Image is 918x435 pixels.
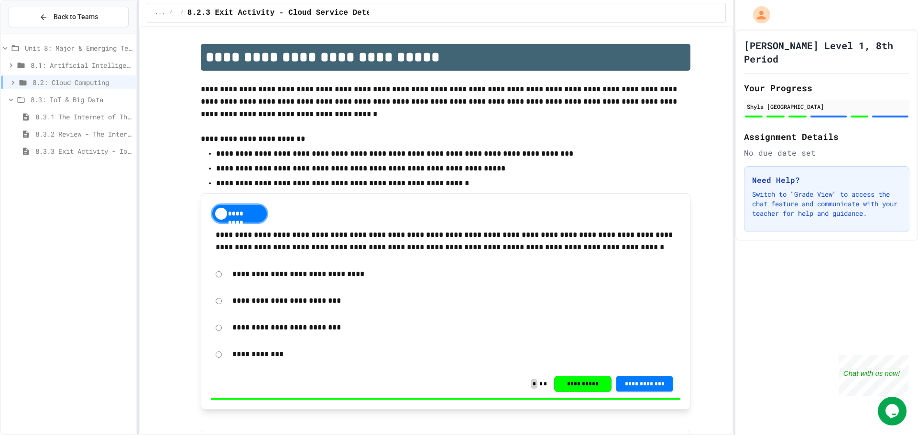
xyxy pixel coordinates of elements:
button: Back to Teams [9,7,129,27]
span: 8.2: Cloud Computing [33,77,132,87]
div: My Account [743,4,773,26]
span: ... [155,9,165,17]
h3: Need Help? [752,174,901,186]
span: / [169,9,172,17]
p: Switch to "Grade View" to access the chat feature and communicate with your teacher for help and ... [752,190,901,218]
span: 8.3.2 Review - The Internet of Things and Big Data [35,129,132,139]
div: Shyla [GEOGRAPHIC_DATA] [747,102,907,111]
iframe: chat widget [878,397,908,425]
span: 8.3.1 The Internet of Things and Big Data: Our Connected Digital World [35,112,132,122]
h1: [PERSON_NAME] Level 1, 8th Period [744,39,909,65]
span: 8.2.3 Exit Activity - Cloud Service Detective [187,7,394,19]
h2: Assignment Details [744,130,909,143]
div: No due date set [744,147,909,159]
h2: Your Progress [744,81,909,95]
span: Unit 8: Major & Emerging Technologies [25,43,132,53]
span: 8.3: IoT & Big Data [31,95,132,105]
span: 8.1: Artificial Intelligence Basics [31,60,132,70]
span: Back to Teams [54,12,98,22]
span: 8.3.3 Exit Activity - IoT Data Detective Challenge [35,146,132,156]
iframe: chat widget [839,355,908,396]
span: / [180,9,184,17]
